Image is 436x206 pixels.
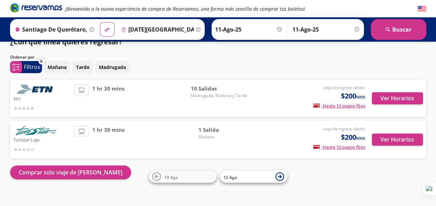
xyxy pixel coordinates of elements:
span: Mañana [198,134,247,140]
span: 1 hr 30 mins [92,85,125,112]
input: Buscar Destino [118,21,194,38]
span: 10 Salidas [190,85,247,93]
small: MXN [356,94,365,100]
span: 1 Salida [198,126,247,134]
span: 0 [40,59,42,65]
button: 0Filtros [10,61,42,73]
input: Opcional [292,21,360,38]
i: Brand Logo [10,2,62,13]
span: Hasta 12 pagos fijos [313,103,365,109]
button: English [418,5,426,13]
em: viaje de regreso desde: [323,126,365,132]
a: Brand Logo [10,2,62,15]
span: Madrugada, Mañana y Tarde [190,93,247,99]
span: 10 Ago [164,174,178,180]
button: Ver Horarios [372,92,423,104]
button: Buscar [371,19,426,40]
img: Etn [14,85,59,94]
p: Tarde [76,63,89,71]
button: Mañana [44,60,70,74]
em: viaje de regreso desde: [323,85,365,91]
span: Hasta 12 pagos fijos [313,144,365,150]
button: Ver Horarios [372,134,423,146]
span: 12 Ago [223,174,237,180]
button: 10 Ago [149,171,216,183]
span: $200 [341,132,365,143]
button: 12 Ago [220,171,288,183]
p: Etn [14,94,71,102]
input: Elegir Fecha [215,21,283,38]
p: Turistar Lujo [14,135,71,144]
button: Comprar solo viaje de [PERSON_NAME] [10,165,131,179]
p: Ordenar por [10,54,34,60]
span: 1 hr 30 mins [92,126,125,153]
img: Turistar Lujo [14,126,59,135]
span: $200 [341,91,365,101]
input: Buscar Origen [12,21,88,38]
p: Madrugada [99,63,126,71]
p: Filtros [24,63,40,71]
button: Madrugada [95,60,130,74]
small: MXN [356,136,365,141]
button: Tarde [72,60,93,74]
p: ¿Con qué línea quieres regresar? [10,37,122,47]
em: ¡Bienvenido a la nueva experiencia de compra de Reservamos, una forma más sencilla de comprar tus... [65,6,305,12]
p: Mañana [48,63,67,71]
